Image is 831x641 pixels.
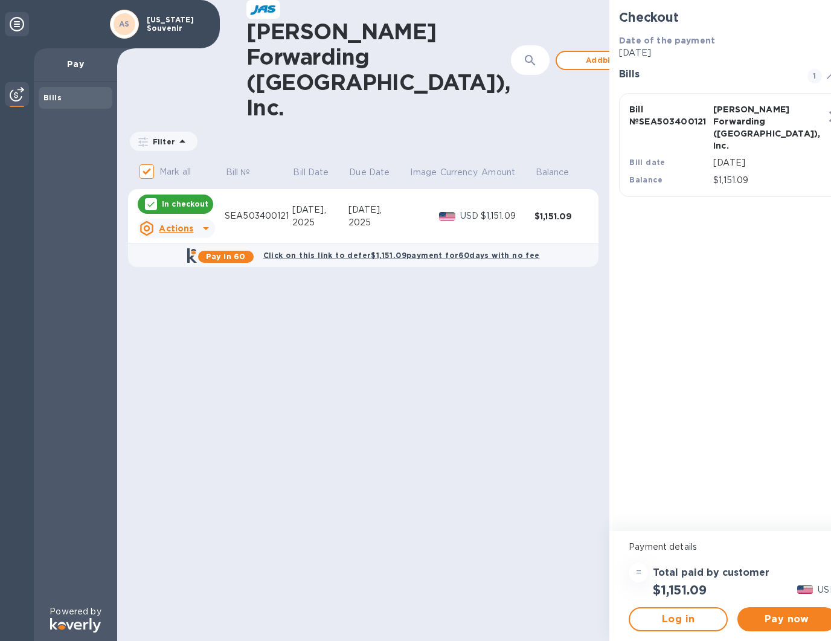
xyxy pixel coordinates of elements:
h2: $1,151.09 [653,582,706,598]
p: Bill Date [293,166,329,179]
button: Addbill [556,51,646,70]
div: 2025 [348,216,409,229]
h3: Total paid by customer [653,567,769,579]
p: [US_STATE] Souvenir [147,16,207,33]
p: Balance [536,166,570,179]
div: SEA503400121 [225,210,292,222]
div: [DATE], [348,204,409,216]
b: Click on this link to defer $1,151.09 payment for 60 days with no fee [263,251,540,260]
span: 1 [807,69,822,83]
b: AS [119,19,130,28]
span: Log in [640,612,717,627]
p: [DATE] [713,156,826,169]
p: Pay [43,58,107,70]
div: 2025 [292,216,348,229]
b: Date of the payment [619,36,715,45]
span: Due Date [349,166,405,179]
p: Due Date [349,166,390,179]
p: Amount [481,166,515,179]
span: Add bill [566,53,635,68]
div: [DATE], [292,204,348,216]
span: Amount [481,166,531,179]
p: $1,151.09 [713,174,826,187]
p: Bill № SEA503400121 [629,103,708,127]
h3: Bills [619,69,793,80]
b: Bills [43,93,62,102]
div: = [629,563,648,582]
p: Powered by [50,605,101,618]
div: $1,151.09 [534,210,588,222]
p: Bill № [226,166,251,179]
p: Currency [440,166,478,179]
h1: [PERSON_NAME] Forwarding ([GEOGRAPHIC_DATA]), Inc. [246,19,511,120]
b: Pay in 60 [206,252,245,261]
img: USD [797,585,813,594]
span: Bill № [226,166,266,179]
span: Bill Date [293,166,344,179]
span: Pay now [747,612,827,627]
div: $1,151.09 [481,210,534,222]
b: Bill date [629,158,666,167]
u: Actions [159,224,193,233]
b: Balance [629,175,663,184]
p: Image [410,166,437,179]
span: Balance [536,166,585,179]
p: Mark all [159,166,191,178]
p: In checkout [162,199,208,209]
p: Filter [148,137,175,147]
img: USD [439,212,455,221]
button: Log in [629,607,728,631]
img: Logo [50,618,101,633]
p: [PERSON_NAME] Forwarding ([GEOGRAPHIC_DATA]), Inc. [713,103,792,152]
p: USD [460,210,481,222]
